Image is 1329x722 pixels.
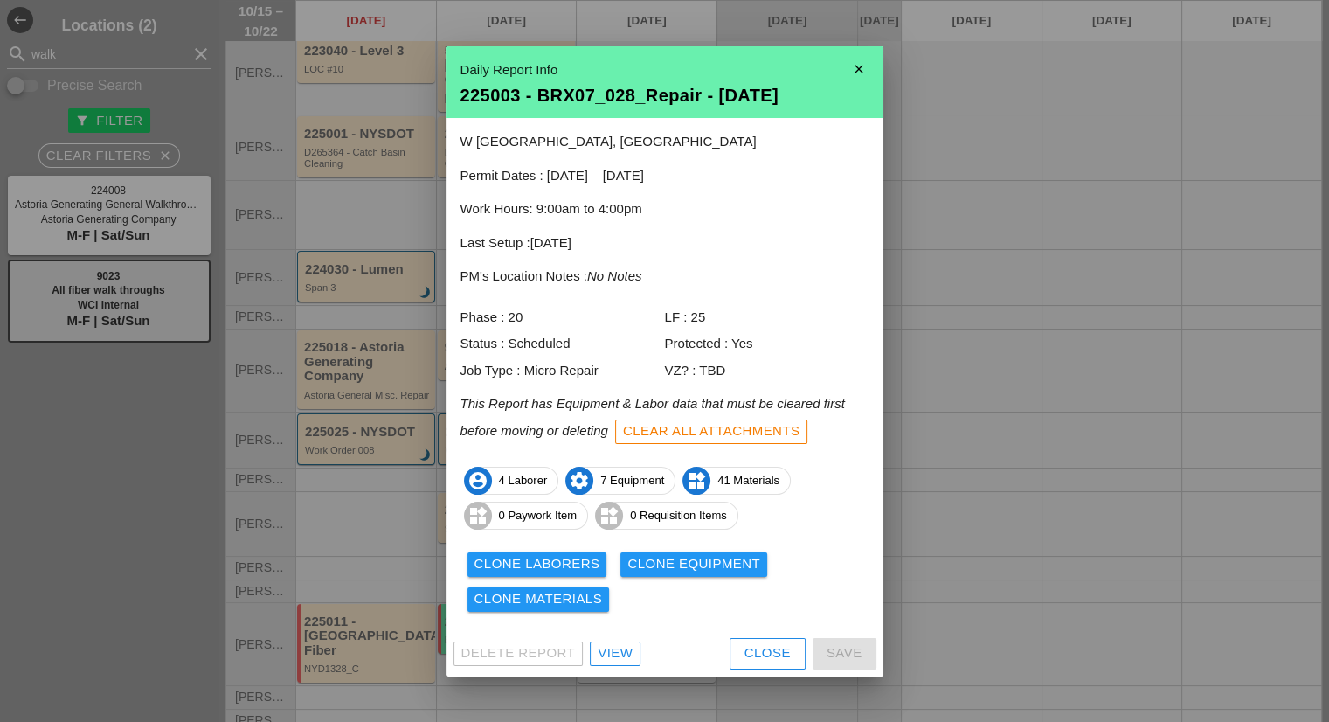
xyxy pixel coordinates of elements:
[590,642,640,666] a: View
[467,552,607,577] button: Clone Laborers
[596,502,737,530] span: 0 Requisition Items
[467,587,610,612] button: Clone Materials
[841,52,876,87] i: close
[683,467,790,495] span: 41 Materials
[565,467,593,495] i: settings
[460,233,869,253] p: Last Setup :
[595,502,623,530] i: widgets
[744,643,791,663] div: Close
[460,132,869,152] p: W [GEOGRAPHIC_DATA], [GEOGRAPHIC_DATA]
[460,199,869,219] p: Work Hours: 9:00am to 4:00pm
[460,334,665,354] div: Status : Scheduled
[682,467,710,495] i: widgets
[460,267,869,287] p: PM's Location Notes :
[464,467,492,495] i: account_circle
[598,643,633,663] div: View
[474,554,600,574] div: Clone Laborers
[460,60,869,80] div: Daily Report Info
[665,361,869,381] div: VZ? : TBD
[474,589,603,609] div: Clone Materials
[730,638,806,670] button: Close
[566,467,675,495] span: 7 Equipment
[530,235,571,250] span: [DATE]
[464,502,492,530] i: widgets
[665,334,869,354] div: Protected : Yes
[587,268,642,283] i: No Notes
[465,502,588,530] span: 0 Paywork Item
[620,552,767,577] button: Clone Equipment
[615,420,808,444] button: Clear All Attachments
[460,308,665,328] div: Phase : 20
[623,421,800,441] div: Clear All Attachments
[460,396,845,437] i: This Report has Equipment & Labor data that must be cleared first before moving or deleting
[465,467,558,495] span: 4 Laborer
[460,361,665,381] div: Job Type : Micro Repair
[627,554,760,574] div: Clone Equipment
[460,166,869,186] p: Permit Dates : [DATE] – [DATE]
[665,308,869,328] div: LF : 25
[460,87,869,104] div: 225003 - BRX07_028_Repair - [DATE]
